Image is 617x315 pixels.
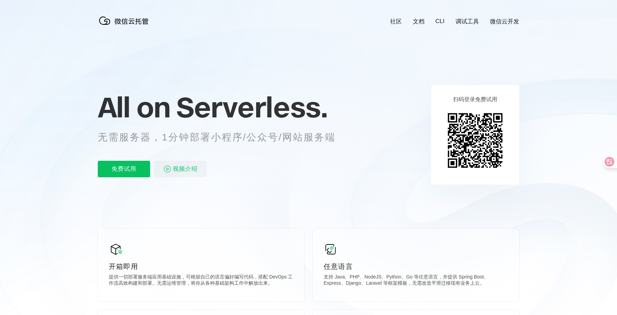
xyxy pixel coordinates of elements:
[490,18,519,25] a: 微信云开发
[413,18,425,25] a: 文档
[390,18,402,25] a: 社区
[98,90,170,124] span: All on
[98,161,150,177] p: 免费试用
[109,262,293,271] p: 开箱即用
[324,274,508,288] p: 支持 Java、PHP、NodeJS、Python、Go 等任意语言，并提供 Spring Boot、Express、Django、Laravel 等框架模板，无需改造平滑迁移现有业务上云。
[173,161,198,177] span: 视频介绍
[436,18,445,25] a: CLI
[98,14,153,28] img: 微信云托管
[324,262,508,271] p: 任意语言
[98,130,348,144] p: 无需服务器，1分钟部署小程序/公众号/网站服务端
[163,165,171,173] img: video_play.svg
[176,90,327,124] span: Serverless.
[453,96,497,103] p: 扫码登录免费试用
[98,23,153,29] a: 微信云托管
[109,274,293,288] p: 提供一切部署服务端应用基础设施，可根据自己的语言偏好编写代码，搭配 DevOps 工作流高效构建和部署。无需运维管理，将你从各种基础架构工作中解放出来。
[456,18,479,25] a: 调试工具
